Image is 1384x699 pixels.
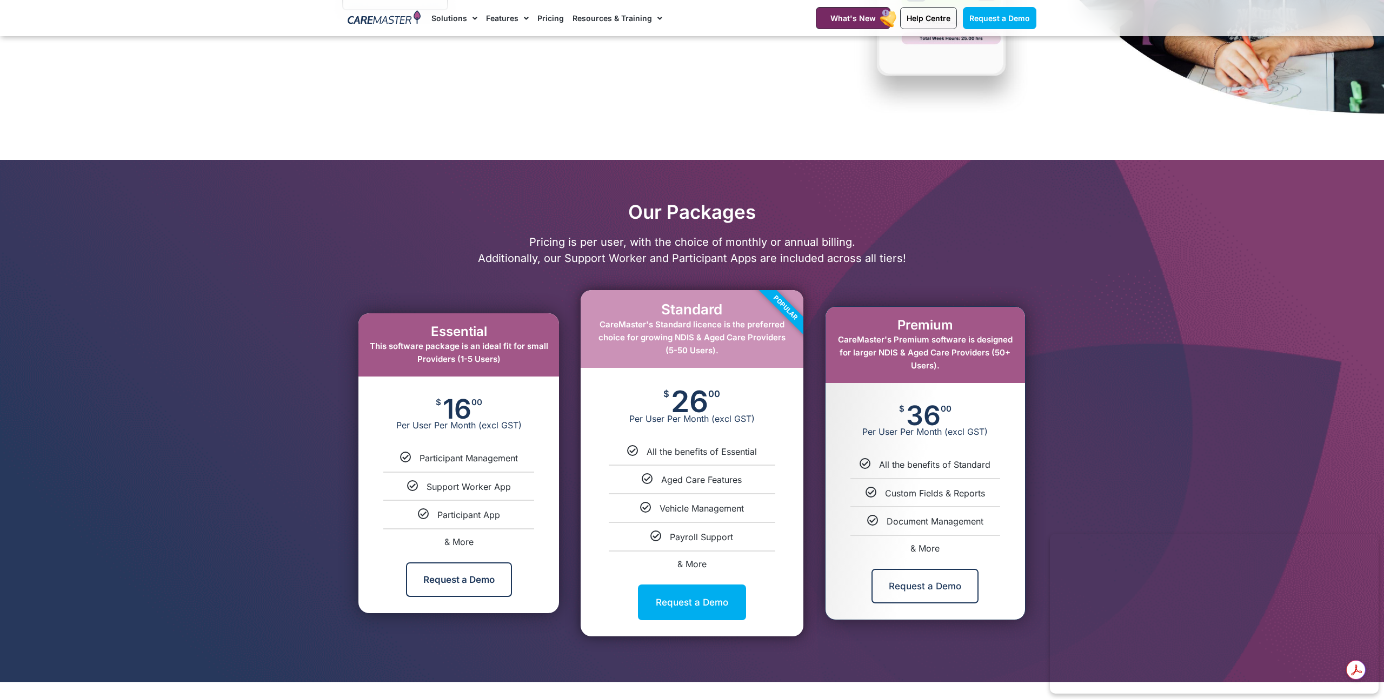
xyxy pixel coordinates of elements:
h2: Premium [836,318,1014,333]
span: All the benefits of Standard [879,459,990,470]
span: What's New [830,14,876,23]
span: 00 [471,398,482,406]
h2: Essential [369,324,548,340]
span: & More [677,559,707,569]
a: What's New [816,7,890,29]
span: This software package is an ideal fit for small Providers (1-5 Users) [370,341,548,364]
span: Participant Management [420,453,518,463]
span: All the benefits of Essential [647,446,757,457]
span: Per User Per Month (excl GST) [358,420,559,431]
span: CareMaster's Premium software is designed for larger NDIS & Aged Care Providers (50+ Users). [838,334,1013,371]
span: 00 [708,389,720,399]
span: Document Management [887,516,983,527]
span: 26 [671,389,708,413]
a: Help Centre [900,7,957,29]
span: 36 [906,405,941,426]
iframe: Popup CTA [1050,534,1379,694]
span: Participant App [437,509,500,520]
span: Help Centre [907,14,950,23]
h2: Our Packages [342,200,1042,223]
a: Request a Demo [406,562,512,597]
img: CareMaster Logo [348,10,421,26]
span: $ [899,405,904,413]
span: 00 [941,405,951,413]
span: $ [436,398,441,406]
span: $ [663,389,669,399]
span: Per User Per Month (excl GST) [581,413,803,424]
a: Request a Demo [638,584,746,620]
span: Request a Demo [969,14,1030,23]
span: Aged Care Features [661,474,742,485]
span: & More [910,543,940,554]
div: Popular [723,246,847,369]
span: CareMaster's Standard licence is the preferred choice for growing NDIS & Aged Care Providers (5-5... [598,319,786,355]
span: & More [444,536,474,547]
span: Custom Fields & Reports [885,488,985,499]
span: 16 [443,398,471,420]
a: Request a Demo [871,569,979,603]
span: Vehicle Management [660,503,744,514]
span: Payroll Support [670,532,733,542]
a: Request a Demo [963,7,1036,29]
h2: Standard [591,301,792,318]
p: Pricing is per user, with the choice of monthly or annual billing. Additionally, our Support Work... [342,234,1042,266]
span: Per User Per Month (excl GST) [826,426,1025,437]
span: Support Worker App [427,481,511,492]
